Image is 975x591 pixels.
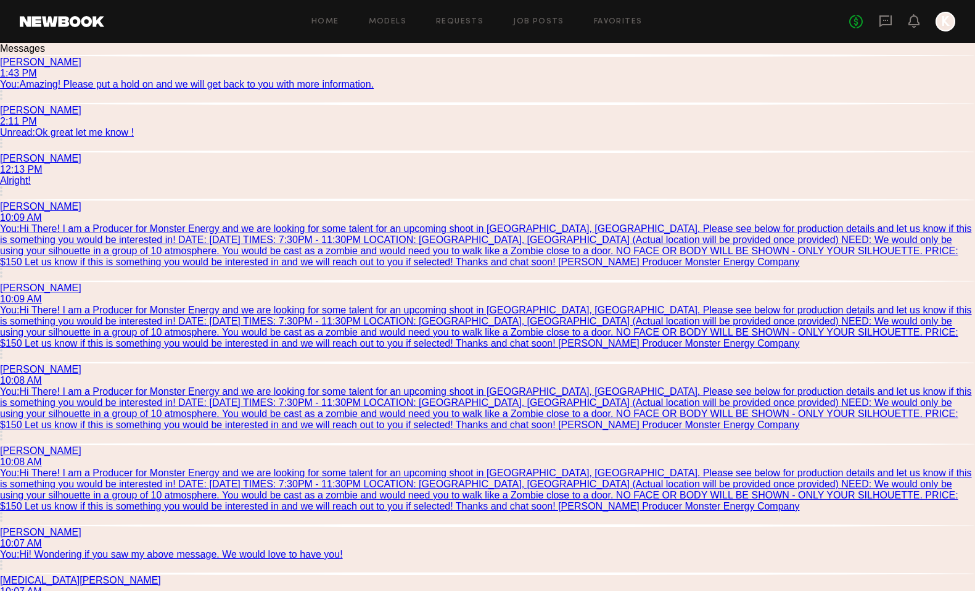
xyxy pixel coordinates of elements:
a: Job Posts [513,18,564,26]
a: Favorites [594,18,643,26]
a: K [936,12,955,31]
a: Models [369,18,406,26]
a: Requests [436,18,483,26]
a: Home [311,18,339,26]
